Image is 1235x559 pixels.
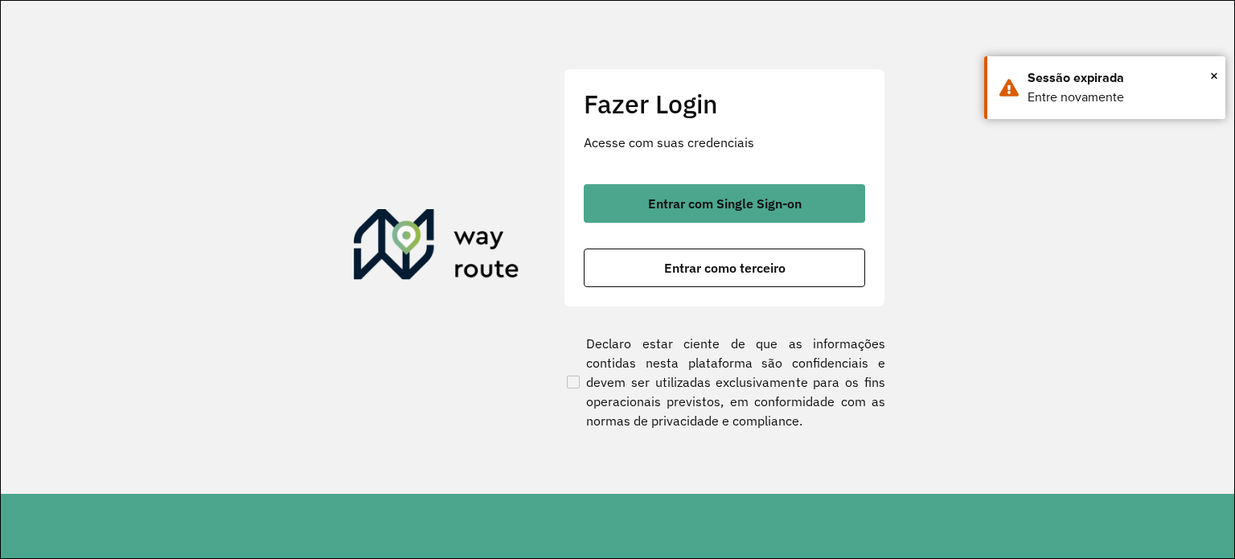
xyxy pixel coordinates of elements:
div: Sessão expirada [1028,68,1213,88]
span: Entrar com Single Sign-on [648,197,802,210]
label: Declaro estar ciente de que as informações contidas nesta plataforma são confidenciais e devem se... [564,334,885,430]
span: Entrar como terceiro [664,261,786,274]
button: Close [1210,64,1218,88]
div: Entre novamente [1028,88,1213,107]
span: × [1210,64,1218,88]
img: Roteirizador AmbevTech [354,209,519,286]
p: Acesse com suas credenciais [584,133,865,152]
button: button [584,249,865,287]
button: button [584,184,865,223]
h2: Fazer Login [584,88,865,119]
